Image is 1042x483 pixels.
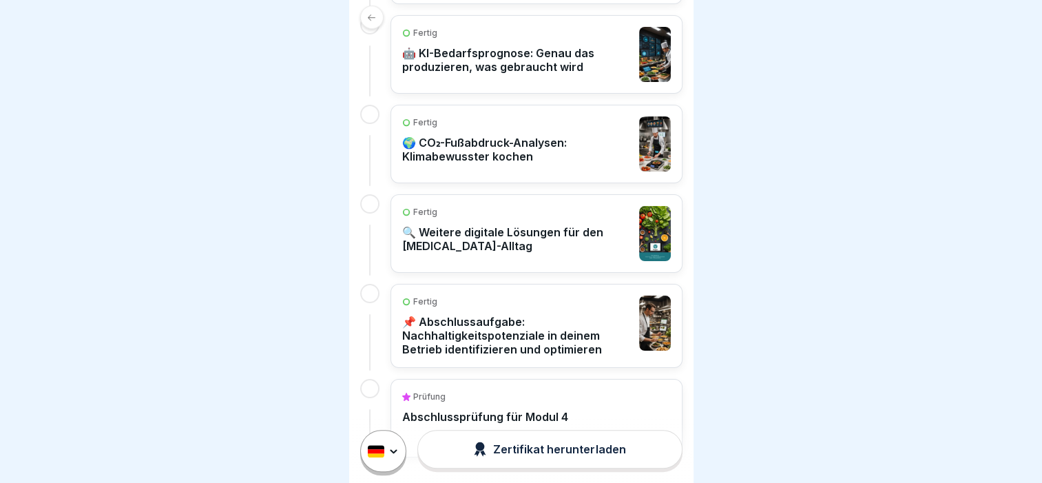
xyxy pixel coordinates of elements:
[402,136,632,163] p: 🌍 CO₂-Fußabdruck-Analysen: Klimabewusster kochen
[639,116,671,172] img: jeuvh6qtyj45ystx0wnza7pm.png
[417,430,682,469] button: Zertifikat herunterladen
[402,116,671,172] a: Fertig🌍 CO₂-Fußabdruck-Analysen: Klimabewusster kochen
[402,391,671,446] a: PrüfungAbschlussprüfung für Modul 4
[413,296,437,308] p: Fertig
[413,206,437,218] p: Fertig
[639,27,671,82] img: hn7c3ih6pp6uazyz9evj90hk.png
[402,27,671,82] a: Fertig🤖 KI-Bedarfsprognose: Genau das produzieren, was gebraucht wird
[402,410,568,424] p: Abschlussprüfung für Modul 4
[402,315,632,356] p: 📌 Abschlussaufgabe: Nachhaltigkeitspotenziale in deinem Betrieb identifizieren und optimieren
[639,296,671,351] img: w78sc08xa74opbfy8sovrhqx.png
[413,116,437,129] p: Fertig
[413,391,446,403] p: Prüfung
[474,442,625,457] div: Zertifikat herunterladen
[402,206,671,261] a: Fertig🔍 Weitere digitale Lösungen für den [MEDICAL_DATA]-Alltag
[368,445,384,458] img: de.svg
[402,225,632,253] p: 🔍 Weitere digitale Lösungen für den [MEDICAL_DATA]-Alltag
[402,296,671,356] a: Fertig📌 Abschlussaufgabe: Nachhaltigkeitspotenziale in deinem Betrieb identifizieren und optimieren
[402,46,632,74] p: 🤖 KI-Bedarfsprognose: Genau das produzieren, was gebraucht wird
[639,206,671,261] img: tfjmyq9ui2ozty4giqn04jhq.png
[413,27,437,39] p: Fertig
